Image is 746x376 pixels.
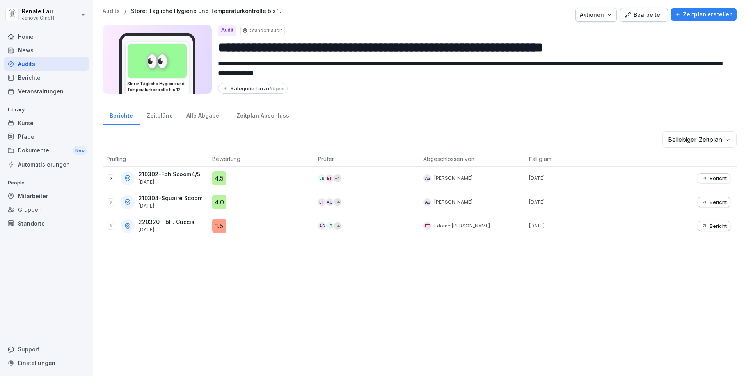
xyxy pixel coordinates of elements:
[4,84,89,98] a: Veranstaltungen
[128,44,187,78] div: 👀
[250,27,282,34] p: Standort audit
[710,175,727,181] p: Bericht
[179,105,229,125] a: Alle Abgaben
[710,199,727,205] p: Bericht
[212,155,310,163] p: Bewertung
[4,130,89,143] a: Pfade
[318,198,326,206] div: ET
[127,81,187,93] h3: Store: Tägliche Hygiene und Temperaturkontrolle bis 12.00 Mittag
[423,155,521,163] p: Abgeschlossen von
[218,83,288,94] button: Kategorie hinzufügen
[4,71,89,84] a: Berichte
[710,223,727,229] p: Bericht
[4,356,89,370] a: Einstellungen
[140,105,179,125] a: Zeitpläne
[423,198,431,206] div: AS
[318,222,326,230] div: AS
[4,143,89,158] a: DokumenteNew
[212,171,226,185] div: 4.5
[326,174,334,182] div: ET
[314,152,420,167] th: Prüfer
[218,25,236,36] div: Audit
[22,15,54,21] p: Janova GmbH
[4,342,89,356] div: Support
[4,203,89,217] a: Gruppen
[423,174,431,182] div: AS
[4,43,89,57] a: News
[334,174,341,182] div: + 4
[318,174,326,182] div: JB
[103,105,140,125] a: Berichte
[675,10,733,19] div: Zeitplan erstellen
[334,198,341,206] div: + 4
[73,146,87,155] div: New
[4,57,89,71] a: Audits
[620,8,668,22] button: Bearbeiten
[529,175,631,182] p: [DATE]
[434,199,472,206] p: [PERSON_NAME]
[124,8,126,14] p: /
[4,116,89,130] a: Kurse
[103,8,120,14] a: Audits
[525,152,631,167] th: Fällig am:
[139,203,202,209] p: [DATE]
[575,8,617,22] button: Aktionen
[698,173,730,183] button: Bericht
[529,199,631,206] p: [DATE]
[139,219,194,226] p: 220320-FbH. Cuccis
[671,8,737,21] button: Zeitplan erstellen
[139,195,202,202] p: 210304-Squaire Scoom
[139,179,200,185] p: [DATE]
[698,221,730,231] button: Bericht
[326,198,334,206] div: AG
[229,105,296,125] a: Zeitplan Abschluss
[107,155,204,163] p: Prüfling
[580,11,613,19] div: Aktionen
[222,85,284,91] div: Kategorie hinzufügen
[139,227,194,233] p: [DATE]
[423,222,431,230] div: ET
[326,222,334,230] div: JB
[4,177,89,189] p: People
[624,11,664,19] div: Bearbeiten
[434,175,472,182] p: [PERSON_NAME]
[212,219,226,233] div: 1.5
[4,158,89,171] a: Automatisierungen
[139,171,200,178] p: 210302-Fbh.Scoom4/5
[212,195,226,209] div: 4.0
[4,30,89,43] a: Home
[4,189,89,203] a: Mitarbeiter
[4,143,89,158] div: Dokumente
[131,8,287,14] a: Store: Tägliche Hygiene und Temperaturkontrolle bis 12.00 Mittag
[22,8,54,15] p: Renate Lau
[334,222,341,230] div: + 4
[698,197,730,207] button: Bericht
[4,217,89,230] a: Standorte
[4,104,89,116] p: Library
[529,222,631,229] p: [DATE]
[434,222,490,229] p: Edome [PERSON_NAME]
